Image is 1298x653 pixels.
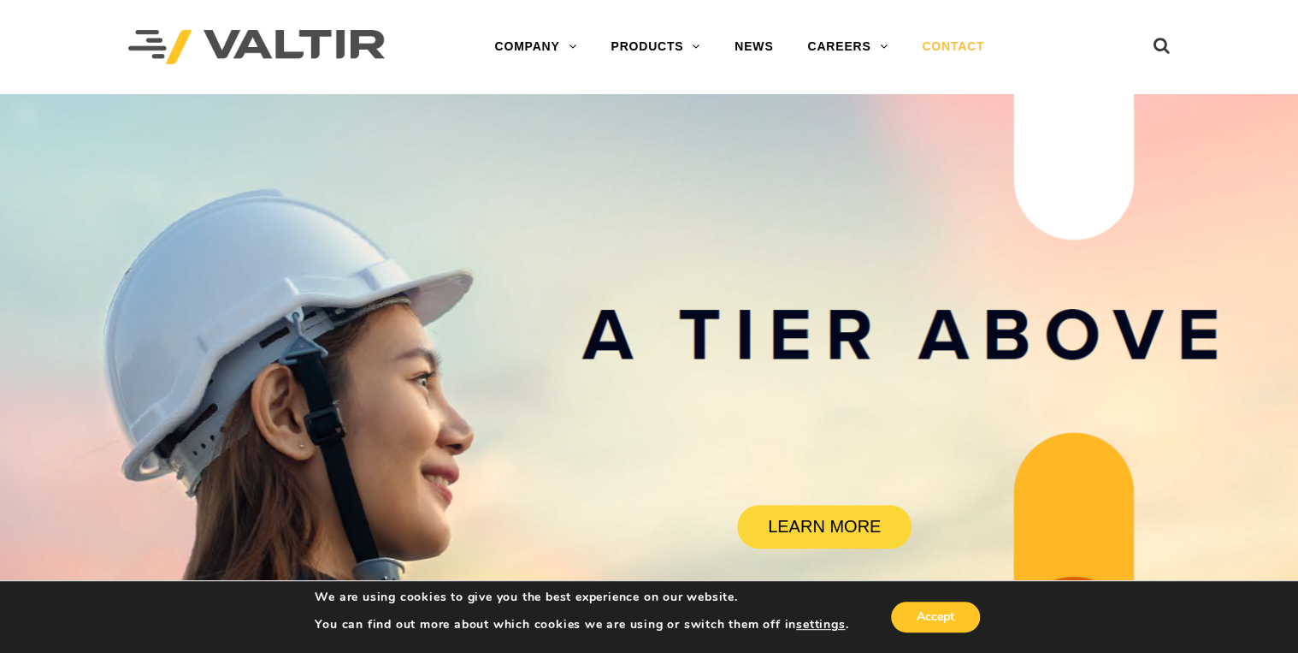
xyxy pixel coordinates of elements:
p: You can find out more about which cookies we are using or switch them off in . [315,617,848,632]
button: settings [796,617,845,632]
a: CAREERS [790,30,905,64]
p: We are using cookies to give you the best experience on our website. [315,590,848,605]
a: PRODUCTS [593,30,717,64]
a: LEARN MORE [737,505,912,549]
a: CONTACT [905,30,1001,64]
a: COMPANY [477,30,593,64]
button: Accept [891,602,980,632]
a: NEWS [717,30,790,64]
img: Valtir [128,30,385,65]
